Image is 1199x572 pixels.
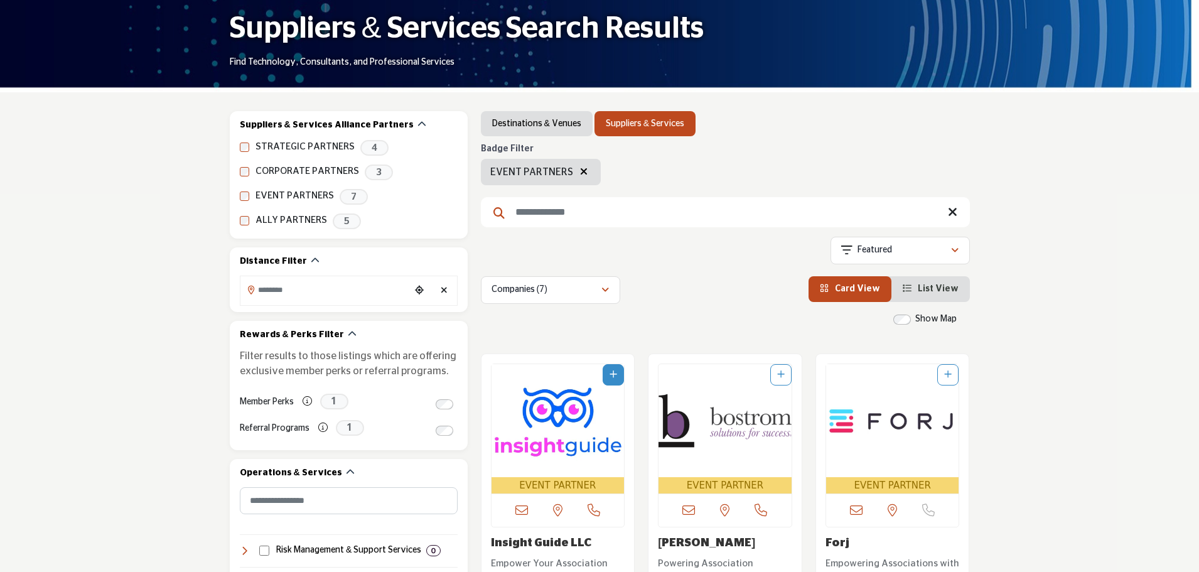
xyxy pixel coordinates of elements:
span: List View [918,284,959,293]
label: Show Map [915,313,957,326]
h2: Distance Filter [240,256,307,268]
h2: Suppliers & Services Alliance Partners [240,119,414,132]
div: 0 Results For Risk Management & Support Services [426,545,441,556]
h3: Forj [825,537,960,551]
li: List View [891,276,970,302]
p: Find Technology, Consultants, and Professional Services [230,57,454,69]
button: Companies (7) [481,276,620,304]
h1: Suppliers & Services Search Results [230,9,704,48]
input: CORPORATE PARTNERS checkbox [240,167,249,176]
label: Referral Programs [240,418,309,440]
b: 0 [431,546,436,555]
span: 1 [320,394,348,409]
input: Select Risk Management & Support Services checkbox [259,546,269,556]
label: EVENT PARTNERS [255,189,334,203]
span: EVENT PARTNER [661,478,789,493]
span: EVENT PARTNERS [490,165,573,180]
a: Open Listing in new tab [492,364,625,494]
p: Featured [858,244,892,257]
input: STRATEGIC PARTNERS checkbox [240,143,249,152]
span: EVENT PARTNER [494,478,622,493]
input: Search Keyword [481,197,970,227]
h3: Insight Guide LLC [491,537,625,551]
a: Insight Guide LLC [491,537,591,549]
h3: Bostrom [658,537,792,551]
label: Member Perks [240,391,294,413]
h6: Badge Filter [481,144,601,154]
div: Clear search location [435,278,454,305]
a: Forj [825,537,849,549]
span: Card View [835,284,880,293]
span: 4 [360,140,389,156]
input: Search Category [240,487,458,514]
input: Switch to Referral Programs [436,426,453,436]
input: ALLY PARTNERS checkbox [240,216,249,225]
span: 7 [340,189,368,205]
h2: Operations & Services [240,467,342,480]
label: ALLY PARTNERS [255,213,327,228]
img: Insight Guide LLC [492,364,625,477]
label: CORPORATE PARTNERS [255,165,359,179]
a: Add To List [777,370,785,379]
div: Choose your current location [410,278,429,305]
p: Companies (7) [492,284,547,296]
h2: Rewards & Perks Filter [240,329,344,342]
a: Open Listing in new tab [659,364,792,494]
input: Switch to Member Perks [436,399,453,409]
h4: Risk Management & Support Services: Services for cancellation insurance and transportation soluti... [276,544,421,557]
span: 1 [336,420,364,436]
a: View List [903,284,959,293]
a: Suppliers & Services [606,117,684,130]
li: Card View [809,276,891,302]
input: EVENT PARTNERS checkbox [240,192,249,201]
span: EVENT PARTNER [829,478,957,493]
a: Add To List [610,370,617,379]
button: Featured [831,237,970,264]
a: [PERSON_NAME] [658,537,755,549]
p: Filter results to those listings which are offering exclusive member perks or referral programs. [240,348,458,379]
span: 5 [333,213,361,229]
a: View Card [820,284,880,293]
img: Forj [826,364,959,477]
a: Open Listing in new tab [826,364,959,494]
label: STRATEGIC PARTNERS [255,140,355,154]
a: Add To List [944,370,952,379]
input: Search Location [240,278,410,302]
a: Destinations & Venues [492,117,581,130]
img: Bostrom [659,364,792,477]
span: 3 [365,165,393,180]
